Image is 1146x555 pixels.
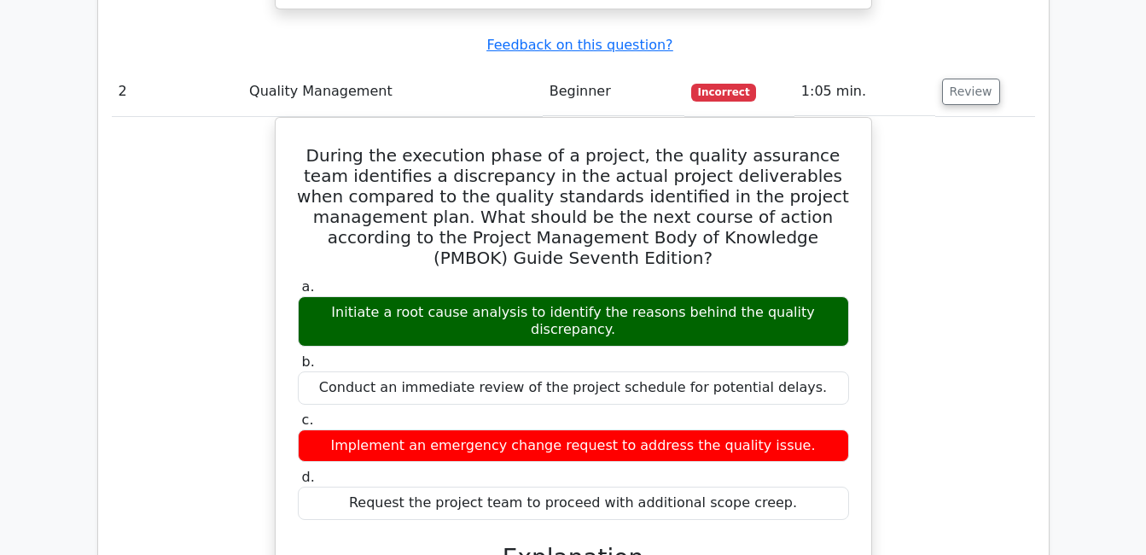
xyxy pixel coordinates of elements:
div: Conduct an immediate review of the project schedule for potential delays. [298,371,849,405]
td: Beginner [543,67,684,116]
span: b. [302,353,315,370]
span: a. [302,278,315,295]
div: Implement an emergency change request to address the quality issue. [298,429,849,463]
td: 2 [112,67,243,116]
div: Initiate a root cause analysis to identify the reasons behind the quality discrepancy. [298,296,849,348]
td: Quality Management [242,67,543,116]
span: d. [302,469,315,485]
a: Feedback on this question? [486,37,672,53]
h5: During the execution phase of a project, the quality assurance team identifies a discrepancy in t... [296,145,851,268]
button: Review [942,79,1000,105]
div: Request the project team to proceed with additional scope creep. [298,487,849,520]
span: c. [302,412,314,428]
td: 1:05 min. [794,67,935,116]
span: Incorrect [691,84,757,101]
